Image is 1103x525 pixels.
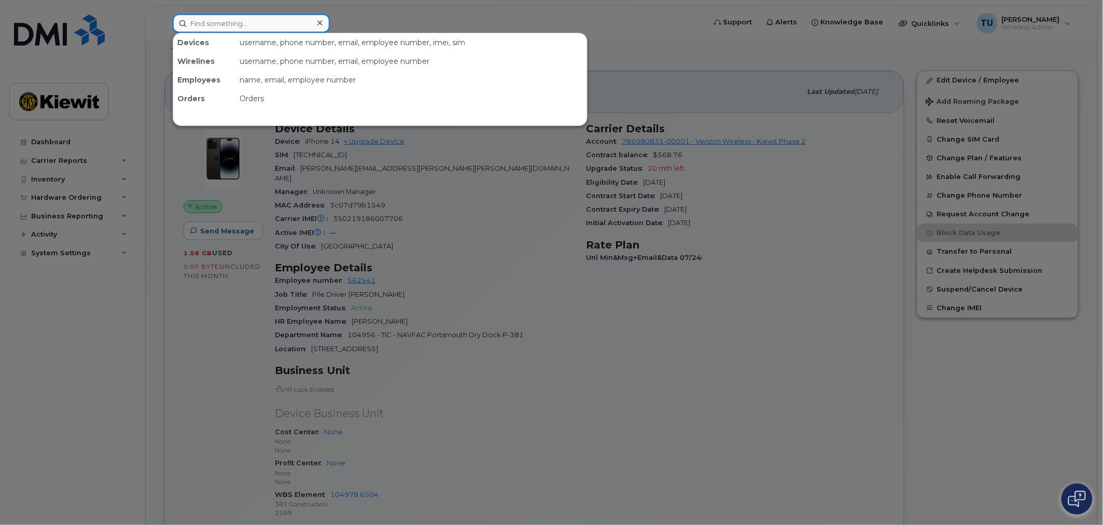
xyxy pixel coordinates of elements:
div: Employees [173,71,235,89]
div: username, phone number, email, employee number [235,52,587,71]
div: name, email, employee number [235,71,587,89]
input: Find something... [173,14,330,33]
div: username, phone number, email, employee number, imei, sim [235,33,587,52]
div: Wirelines [173,52,235,71]
div: Orders [173,89,235,108]
div: Orders [235,89,587,108]
img: Open chat [1068,491,1086,507]
div: Devices [173,33,235,52]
